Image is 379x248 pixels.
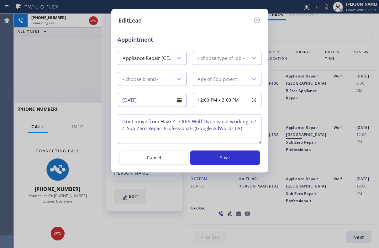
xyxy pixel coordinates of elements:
[198,76,237,83] div: Age of Equipment
[219,97,220,103] span: -
[123,76,159,83] div: - choose brand -
[190,150,260,165] button: Save
[198,97,218,103] span: 12:00 PM
[222,97,239,103] span: 3:00 PM
[118,93,187,107] input: - choose date -
[119,150,189,165] button: Cancel
[198,55,245,62] div: - choose type of job -
[118,114,261,144] textarea: Dont move from Hayk 4-7 $69 Wolf Oven is not working / / / Sub Zero Repair Professionals (Google ...
[119,16,142,25] h5: EditLead
[118,35,165,44] span: Appointment
[123,55,174,62] div: Appliance Repair [GEOGRAPHIC_DATA]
